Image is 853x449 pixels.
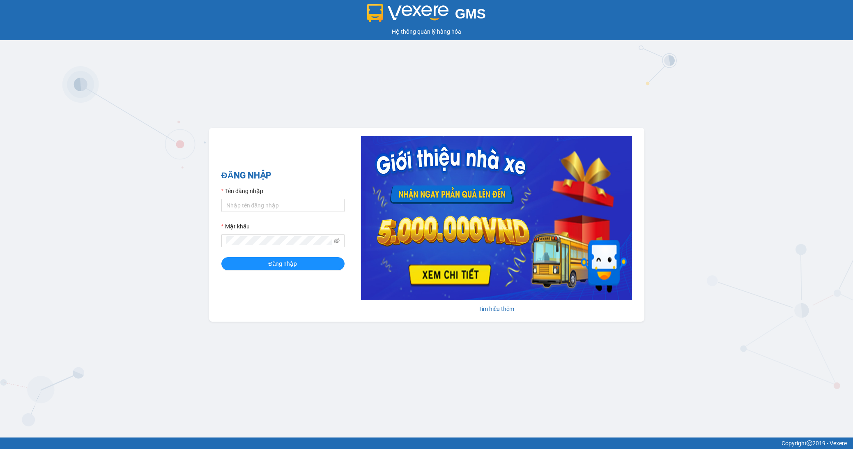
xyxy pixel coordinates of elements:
input: Tên đăng nhập [221,199,345,212]
h2: ĐĂNG NHẬP [221,169,345,182]
div: Copyright 2019 - Vexere [6,439,847,448]
span: copyright [807,440,812,446]
span: eye-invisible [334,238,340,244]
img: banner-0 [361,136,632,300]
a: GMS [367,12,486,19]
span: Đăng nhập [269,259,297,268]
img: logo 2 [367,4,448,22]
input: Mật khẩu [226,236,332,245]
button: Đăng nhập [221,257,345,270]
div: Hệ thống quản lý hàng hóa [2,27,851,36]
span: GMS [455,6,486,21]
label: Tên đăng nhập [221,187,263,196]
div: Tìm hiểu thêm [361,304,632,313]
label: Mật khẩu [221,222,250,231]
